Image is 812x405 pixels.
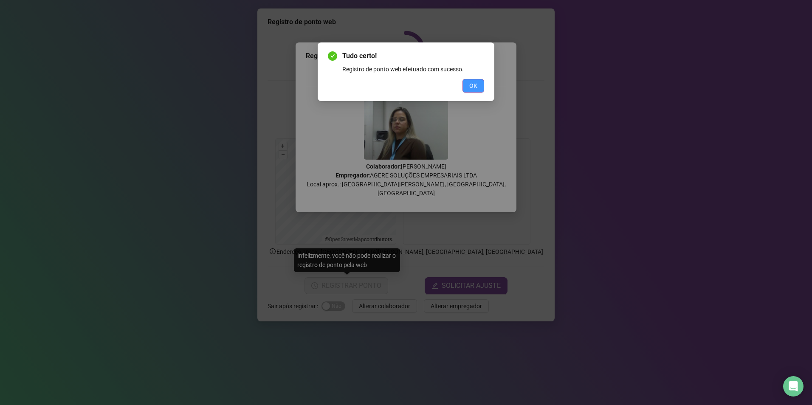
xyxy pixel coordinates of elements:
[469,81,477,90] span: OK
[328,51,337,61] span: check-circle
[462,79,484,93] button: OK
[783,376,804,397] div: Open Intercom Messenger
[342,51,484,61] span: Tudo certo!
[342,65,484,74] div: Registro de ponto web efetuado com sucesso.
